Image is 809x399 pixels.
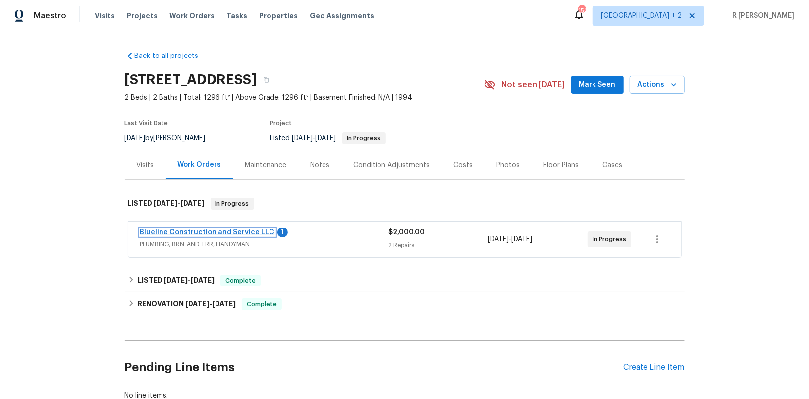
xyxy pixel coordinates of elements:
[125,269,685,292] div: LISTED [DATE]-[DATE]Complete
[125,344,624,391] h2: Pending Line Items
[389,229,425,236] span: $2,000.00
[243,299,281,309] span: Complete
[128,198,205,210] h6: LISTED
[125,75,257,85] h2: [STREET_ADDRESS]
[601,11,682,21] span: [GEOGRAPHIC_DATA] + 2
[630,76,685,94] button: Actions
[181,200,205,207] span: [DATE]
[185,300,209,307] span: [DATE]
[259,11,298,21] span: Properties
[125,292,685,316] div: RENOVATION [DATE]-[DATE]Complete
[389,240,488,250] div: 2 Repairs
[311,160,330,170] div: Notes
[212,199,253,209] span: In Progress
[292,135,313,142] span: [DATE]
[578,6,585,16] div: 150
[502,80,565,90] span: Not seen [DATE]
[728,11,794,21] span: R [PERSON_NAME]
[154,200,205,207] span: -
[245,160,287,170] div: Maintenance
[95,11,115,21] span: Visits
[257,71,275,89] button: Copy Address
[127,11,158,21] span: Projects
[497,160,520,170] div: Photos
[624,363,685,372] div: Create Line Item
[544,160,579,170] div: Floor Plans
[169,11,215,21] span: Work Orders
[603,160,623,170] div: Cases
[137,160,154,170] div: Visits
[454,160,473,170] div: Costs
[191,277,215,284] span: [DATE]
[154,200,178,207] span: [DATE]
[354,160,430,170] div: Condition Adjustments
[212,300,236,307] span: [DATE]
[140,239,389,249] span: PLUMBING, BRN_AND_LRR, HANDYMAN
[164,277,215,284] span: -
[571,76,624,94] button: Mark Seen
[185,300,236,307] span: -
[226,12,247,19] span: Tasks
[125,120,168,126] span: Last Visit Date
[138,298,236,310] h6: RENOVATION
[343,135,385,141] span: In Progress
[140,229,275,236] a: Blueline Construction and Service LLC
[125,132,217,144] div: by [PERSON_NAME]
[178,160,221,170] div: Work Orders
[125,93,484,103] span: 2 Beds | 2 Baths | Total: 1296 ft² | Above Grade: 1296 ft² | Basement Finished: N/A | 1994
[488,234,532,244] span: -
[221,276,260,285] span: Complete
[593,234,630,244] span: In Progress
[292,135,336,142] span: -
[511,236,532,243] span: [DATE]
[34,11,66,21] span: Maestro
[579,79,616,91] span: Mark Seen
[164,277,188,284] span: [DATE]
[270,120,292,126] span: Project
[316,135,336,142] span: [DATE]
[125,135,146,142] span: [DATE]
[638,79,677,91] span: Actions
[125,51,220,61] a: Back to all projects
[125,188,685,220] div: LISTED [DATE]-[DATE]In Progress
[310,11,374,21] span: Geo Assignments
[138,275,215,286] h6: LISTED
[488,236,509,243] span: [DATE]
[270,135,386,142] span: Listed
[277,228,288,237] div: 1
